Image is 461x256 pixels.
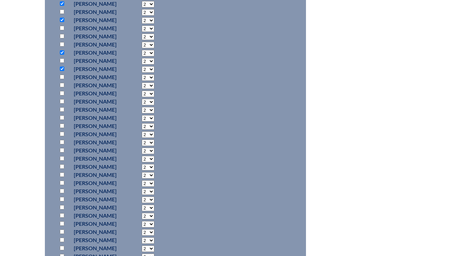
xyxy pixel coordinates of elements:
p: [PERSON_NAME] [74,114,117,122]
p: [PERSON_NAME] [74,171,117,179]
p: [PERSON_NAME] [74,179,117,187]
p: [PERSON_NAME] [74,16,117,24]
p: [PERSON_NAME] [74,244,117,252]
p: [PERSON_NAME] [74,228,117,236]
p: [PERSON_NAME] [74,154,117,163]
p: [PERSON_NAME] [74,32,117,40]
p: [PERSON_NAME] [74,130,117,138]
p: [PERSON_NAME] [74,65,117,73]
p: [PERSON_NAME] [74,146,117,154]
p: [PERSON_NAME] [74,8,117,16]
p: [PERSON_NAME] [74,49,117,57]
p: [PERSON_NAME] [74,163,117,171]
p: [PERSON_NAME] [74,138,117,146]
p: [PERSON_NAME] [74,203,117,212]
p: [PERSON_NAME] [74,236,117,244]
p: [PERSON_NAME] [74,40,117,49]
p: [PERSON_NAME] [74,24,117,32]
p: [PERSON_NAME] [74,106,117,114]
p: [PERSON_NAME] [74,212,117,220]
p: [PERSON_NAME] [74,195,117,203]
p: [PERSON_NAME] [74,57,117,65]
p: [PERSON_NAME] [74,73,117,81]
p: [PERSON_NAME] [74,89,117,97]
p: [PERSON_NAME] [74,187,117,195]
p: [PERSON_NAME] [74,97,117,106]
p: [PERSON_NAME] [74,122,117,130]
p: [PERSON_NAME] [74,220,117,228]
p: [PERSON_NAME] [74,81,117,89]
